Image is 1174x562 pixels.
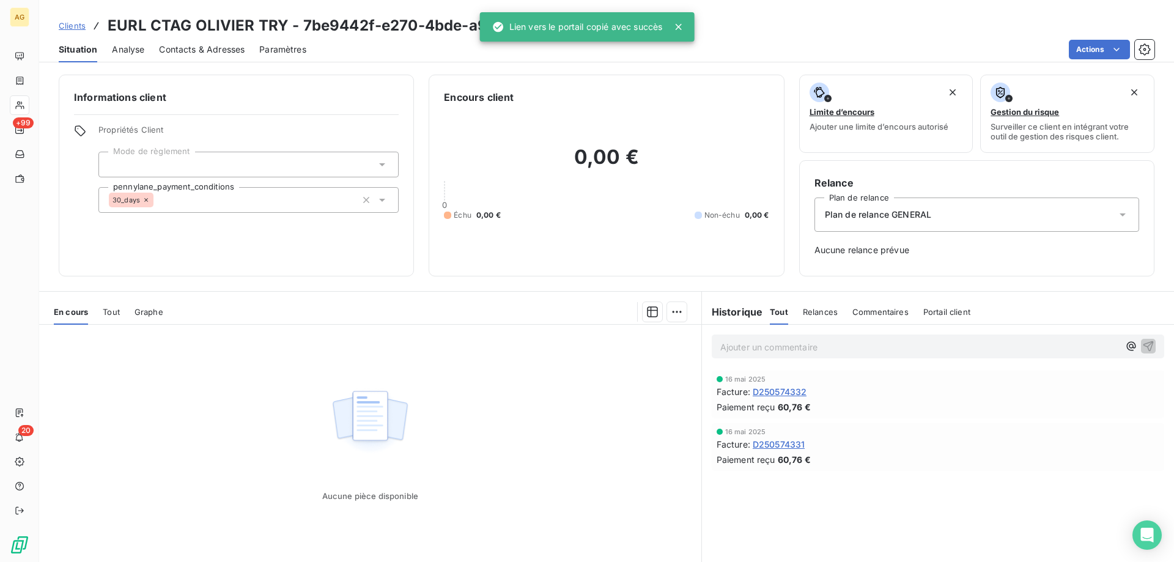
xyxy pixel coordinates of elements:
span: Analyse [112,43,144,56]
span: 60,76 € [778,401,811,413]
span: Paiement reçu [717,401,775,413]
div: Open Intercom Messenger [1132,520,1162,550]
span: Contacts & Adresses [159,43,245,56]
span: Commentaires [852,307,909,317]
span: Facture : [717,385,750,398]
img: Empty state [331,384,409,460]
span: D250574331 [753,438,805,451]
span: 0,00 € [745,210,769,221]
span: Aucune relance prévue [814,244,1139,256]
span: +99 [13,117,34,128]
h3: EURL CTAG OLIVIER TRY - 7be9442f-e270-4bde-a970-68132c78bc41 [108,15,618,37]
span: Tout [103,307,120,317]
span: 20 [18,425,34,436]
a: Clients [59,20,86,32]
span: Graphe [135,307,163,317]
input: Ajouter une valeur [109,159,119,170]
span: Clients [59,21,86,31]
span: 16 mai 2025 [725,375,766,383]
span: Portail client [923,307,970,317]
span: Gestion du risque [991,107,1059,117]
span: Non-échu [704,210,740,221]
span: Limite d’encours [810,107,874,117]
span: Ajouter une limite d’encours autorisé [810,122,948,131]
span: Échu [454,210,471,221]
h6: Relance [814,176,1139,190]
img: Logo LeanPay [10,535,29,555]
span: Aucune pièce disponible [322,491,418,501]
h2: 0,00 € [444,145,769,182]
span: Tout [770,307,788,317]
span: Facture : [717,438,750,451]
button: Gestion du risqueSurveiller ce client en intégrant votre outil de gestion des risques client. [980,75,1154,153]
input: Ajouter une valeur [153,194,163,205]
span: Paiement reçu [717,453,775,466]
span: Propriétés Client [98,125,399,142]
div: Lien vers le portail copié avec succès [492,16,663,38]
span: 60,76 € [778,453,811,466]
span: 16 mai 2025 [725,428,766,435]
span: 0 [442,200,447,210]
span: Paramètres [259,43,306,56]
span: Plan de relance GENERAL [825,209,931,221]
h6: Encours client [444,90,514,105]
button: Actions [1069,40,1130,59]
span: D250574332 [753,385,807,398]
div: AG [10,7,29,27]
h6: Historique [702,305,763,319]
button: Limite d’encoursAjouter une limite d’encours autorisé [799,75,973,153]
span: 30_days [113,196,140,204]
span: Surveiller ce client en intégrant votre outil de gestion des risques client. [991,122,1144,141]
span: Relances [803,307,838,317]
h6: Informations client [74,90,399,105]
span: Situation [59,43,97,56]
span: 0,00 € [476,210,501,221]
span: En cours [54,307,88,317]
